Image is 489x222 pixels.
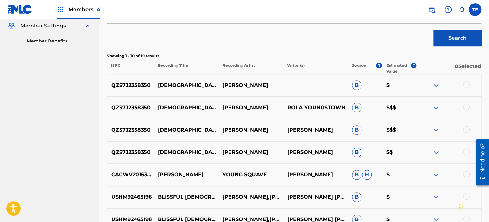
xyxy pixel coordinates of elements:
p: QZS7J2358350 [107,81,154,89]
p: ISRC [107,63,153,74]
p: ROLA YOUNGSTOWN [283,104,347,111]
p: 0 Selected [416,63,481,74]
span: B [352,148,361,157]
div: Help [442,3,454,16]
p: [PERSON_NAME] [283,149,347,156]
p: Recording Title [153,63,218,74]
span: B [352,103,361,112]
div: Drag [459,198,463,217]
img: MLC Logo [8,5,32,14]
p: [PERSON_NAME] [154,171,218,179]
p: USHM92465198 [107,193,154,201]
p: BLISSFUL [DEMOGRAPHIC_DATA] [154,193,218,201]
p: Recording Artist [218,63,283,74]
p: [DEMOGRAPHIC_DATA] [154,104,218,111]
span: ? [411,63,416,68]
span: B [352,80,361,90]
img: search [428,6,435,13]
p: [DEMOGRAPHIC_DATA] [154,126,218,134]
p: $ [382,193,416,201]
span: B [352,170,361,180]
p: [PERSON_NAME] [218,149,283,156]
a: Member Benefits [27,38,91,44]
img: expand [432,193,440,201]
p: [PERSON_NAME],[PERSON_NAME],[PERSON_NAME] [218,193,283,201]
img: expand [432,149,440,156]
p: [PERSON_NAME] [PERSON_NAME], [PERSON_NAME], [PERSON_NAME] [PERSON_NAME] [283,193,347,201]
p: [PERSON_NAME] [283,171,347,179]
p: $$$ [382,126,416,134]
img: expand [432,126,440,134]
span: Members [68,6,100,13]
p: [PERSON_NAME] [283,126,347,134]
span: B [352,192,361,202]
p: YOUNG SQUAVE [218,171,283,179]
p: QZS7J2358350 [107,104,154,111]
div: Notifications [458,6,465,13]
p: $ [382,81,416,89]
p: $$$ [382,104,416,111]
p: CACWV2015358 [107,171,154,179]
img: Member Settings [8,22,15,30]
iframe: Chat Widget [457,191,489,222]
p: [DEMOGRAPHIC_DATA] [154,149,218,156]
p: [DEMOGRAPHIC_DATA] [154,81,218,89]
p: Writer(s) [283,63,348,74]
p: [PERSON_NAME] [218,104,283,111]
p: QZS7J2358350 [107,149,154,156]
p: Showing 1 - 10 of 10 results [107,53,481,59]
p: Estimated Value [386,63,411,74]
p: $ [382,171,416,179]
span: ? [376,63,382,68]
span: H [362,170,372,180]
img: expand [432,171,440,179]
p: Source [352,63,366,74]
a: Public Search [425,3,438,16]
p: [PERSON_NAME] [218,126,283,134]
iframe: Resource Center [471,136,489,188]
div: User Menu [469,3,481,16]
span: Member Settings [20,22,66,30]
p: [PERSON_NAME] [218,81,283,89]
img: expand [432,104,440,111]
img: Top Rightsholders [57,6,65,13]
img: expand [432,81,440,89]
p: QZS7J2358350 [107,126,154,134]
p: $$ [382,149,416,156]
img: expand [84,22,91,30]
img: help [444,6,452,13]
button: Search [433,30,481,46]
span: 4 [97,6,100,12]
span: B [352,125,361,135]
